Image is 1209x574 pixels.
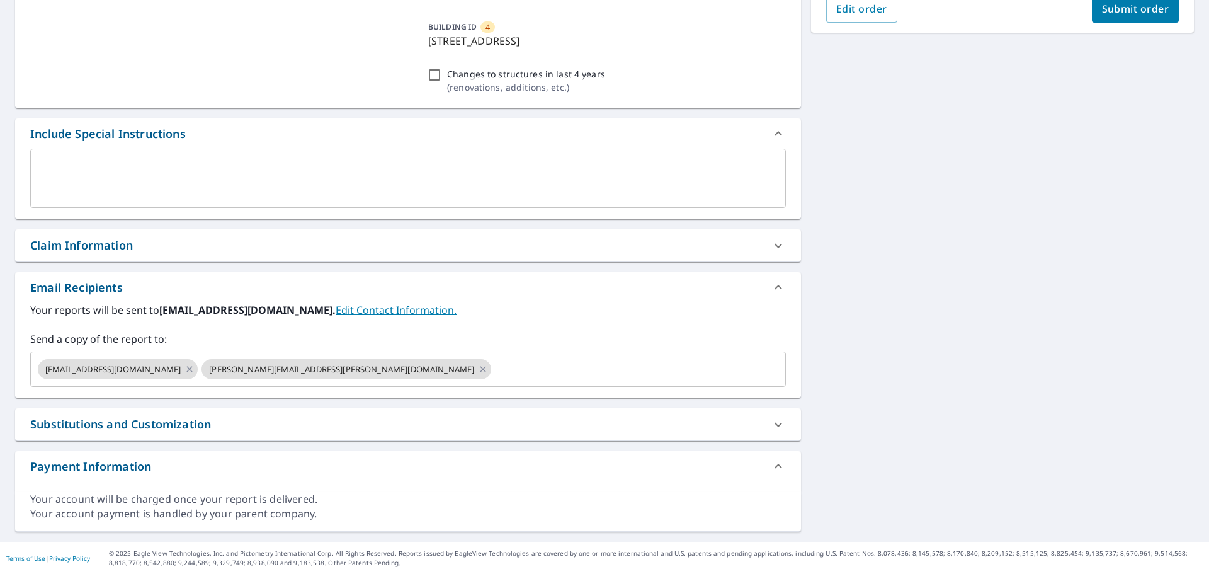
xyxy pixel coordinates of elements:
div: Claim Information [30,237,133,254]
div: Payment Information [15,451,801,481]
a: Privacy Policy [49,554,90,563]
div: Your account payment is handled by your parent company. [30,507,786,521]
div: Claim Information [15,229,801,261]
div: Include Special Instructions [30,125,186,142]
span: [PERSON_NAME][EMAIL_ADDRESS][PERSON_NAME][DOMAIN_NAME] [201,364,482,376]
a: Terms of Use [6,554,45,563]
label: Your reports will be sent to [30,302,786,318]
div: Email Recipients [15,272,801,302]
a: EditContactInfo [336,303,457,317]
div: Payment Information [30,458,151,475]
div: [EMAIL_ADDRESS][DOMAIN_NAME] [38,359,198,379]
div: Substitutions and Customization [15,408,801,440]
span: Edit order [836,2,887,16]
p: BUILDING ID [428,21,477,32]
div: Include Special Instructions [15,118,801,149]
p: © 2025 Eagle View Technologies, Inc. and Pictometry International Corp. All Rights Reserved. Repo... [109,549,1203,568]
p: [STREET_ADDRESS] [428,33,781,49]
span: Submit order [1102,2,1169,16]
p: | [6,554,90,562]
div: Email Recipients [30,279,123,296]
label: Send a copy of the report to: [30,331,786,347]
p: Changes to structures in last 4 years [447,67,605,81]
b: [EMAIL_ADDRESS][DOMAIN_NAME]. [159,303,336,317]
span: [EMAIL_ADDRESS][DOMAIN_NAME] [38,364,188,376]
div: Substitutions and Customization [30,416,211,433]
p: ( renovations, additions, etc. ) [447,81,605,94]
div: [PERSON_NAME][EMAIL_ADDRESS][PERSON_NAME][DOMAIN_NAME] [201,359,491,379]
div: Your account will be charged once your report is delivered. [30,492,786,507]
span: 4 [485,21,490,33]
